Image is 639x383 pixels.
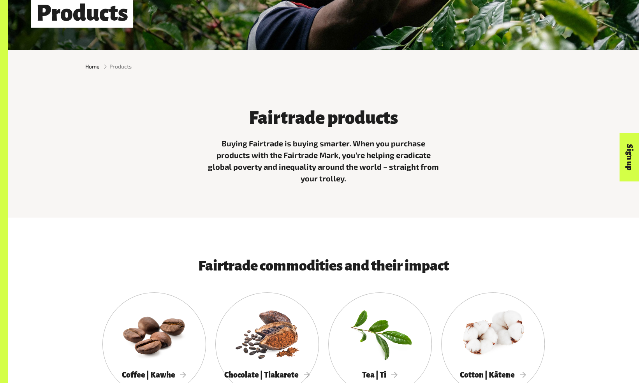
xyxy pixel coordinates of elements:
[224,371,310,379] span: Chocolate | Tiakarete
[207,137,440,184] p: Buying Fairtrade is buying smarter. When you purchase products with the Fairtrade Mark, you’re he...
[460,371,526,379] span: Cotton | Kātene
[126,258,521,274] h3: Fairtrade commodities and their impact
[85,62,100,70] a: Home
[362,371,398,379] span: Tea | Tī
[109,62,132,70] span: Products
[122,371,187,379] span: Coffee | Kawhe
[207,108,440,128] h3: Fairtrade products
